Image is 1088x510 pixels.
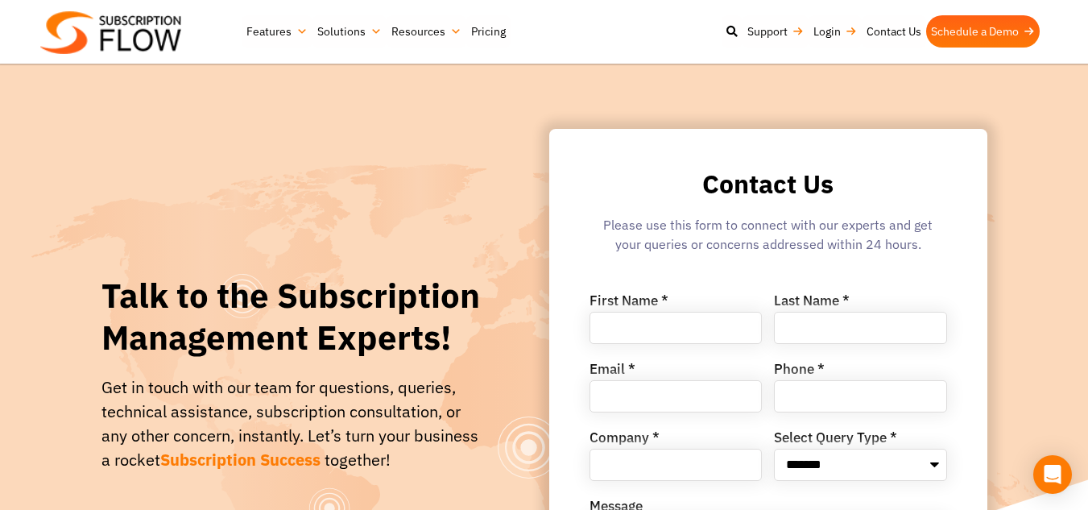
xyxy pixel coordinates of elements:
[40,11,181,54] img: Subscriptionflow
[743,15,809,48] a: Support
[1033,455,1072,494] div: Open Intercom Messenger
[774,431,897,449] label: Select Query Type *
[862,15,926,48] a: Contact Us
[590,431,660,449] label: Company *
[590,215,947,262] div: Please use this form to connect with our experts and get your queries or concerns addressed withi...
[774,363,825,380] label: Phone *
[590,294,668,312] label: First Name *
[809,15,862,48] a: Login
[774,294,850,312] label: Last Name *
[926,15,1040,48] a: Schedule a Demo
[590,169,947,199] h2: Contact Us
[101,275,489,359] h1: Talk to the Subscription Management Experts!
[101,375,489,472] div: Get in touch with our team for questions, queries, technical assistance, subscription consultatio...
[242,15,312,48] a: Features
[312,15,387,48] a: Solutions
[160,449,321,471] span: Subscription Success
[466,15,511,48] a: Pricing
[590,363,635,380] label: Email *
[387,15,466,48] a: Resources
